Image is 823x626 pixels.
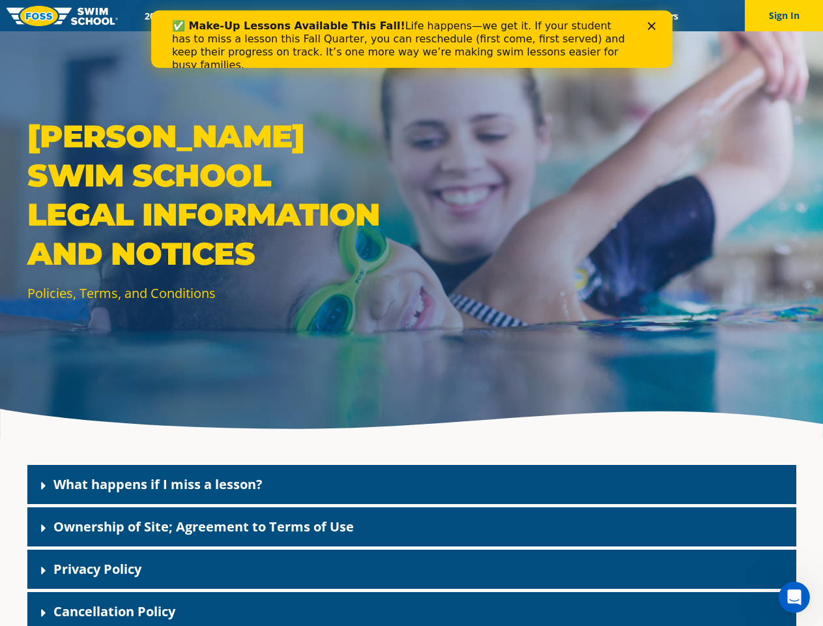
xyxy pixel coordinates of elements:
[151,10,672,68] iframe: Intercom live chat banner
[27,117,405,273] p: [PERSON_NAME] Swim School Legal Information and Notices
[635,10,689,22] a: Careers
[21,9,254,22] b: ✅ Make-Up Lessons Available This Fall!
[53,475,263,493] a: What happens if I miss a lesson?
[779,582,810,613] iframe: Intercom live chat
[53,560,141,578] a: Privacy Policy
[27,284,405,303] p: Policies, Terms, and Conditions
[594,10,635,22] a: Blog
[270,10,384,22] a: Swim Path® Program
[53,518,354,535] a: Ownership of Site; Agreement to Terms of Use
[215,10,270,22] a: Schools
[457,10,595,22] a: Swim Like [PERSON_NAME]
[497,12,510,20] div: Close
[7,6,118,26] img: FOSS Swim School Logo
[384,10,457,22] a: About FOSS
[27,507,796,546] div: Ownership of Site; Agreement to Terms of Use
[134,10,215,22] a: 2025 Calendar
[27,550,796,589] div: Privacy Policy
[27,465,796,504] div: What happens if I miss a lesson?
[21,9,480,61] div: Life happens—we get it. If your student has to miss a lesson this Fall Quarter, you can reschedul...
[53,603,175,620] a: Cancellation Policy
